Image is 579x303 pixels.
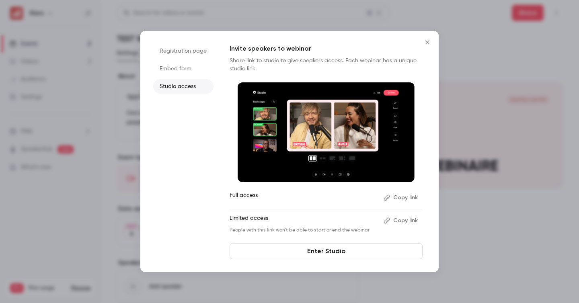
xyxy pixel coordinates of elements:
li: Studio access [153,79,214,94]
li: Embed form [153,61,214,76]
a: Enter Studio [230,243,423,259]
p: Limited access [230,214,377,227]
img: Invite speakers to webinar [238,82,415,182]
button: Copy link [380,214,423,227]
p: Invite speakers to webinar [230,44,423,53]
p: People with this link won't be able to start or end the webinar [230,227,377,233]
p: Share link to studio to give speakers access. Each webinar has a unique studio link. [230,57,423,73]
button: Close [419,34,435,50]
li: Registration page [153,44,214,58]
p: Full access [230,191,377,204]
button: Copy link [380,191,423,204]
